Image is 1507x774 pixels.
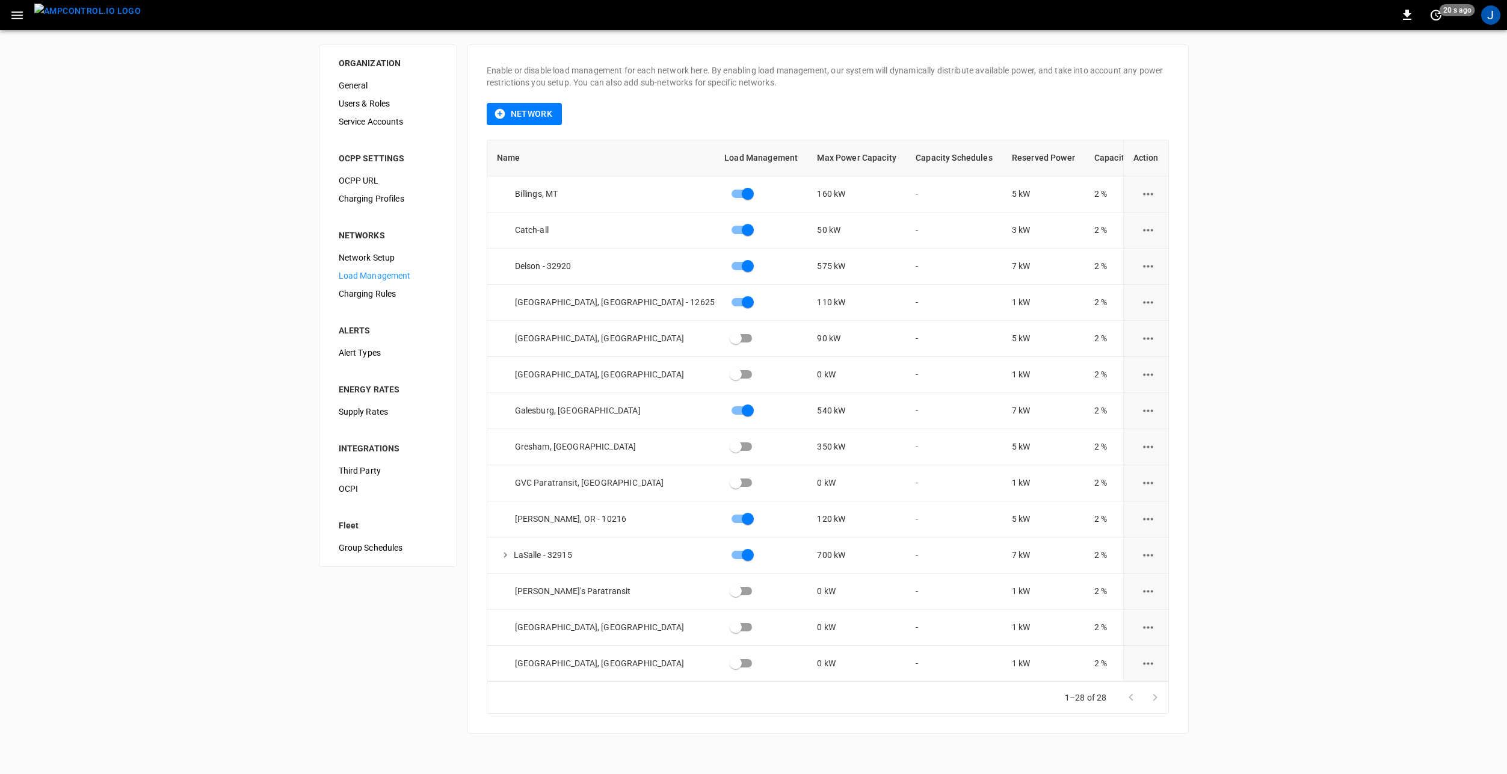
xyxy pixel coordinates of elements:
[1085,501,1165,537] td: 2 %
[1085,393,1165,429] td: 2 %
[807,429,906,465] td: 350 kW
[1085,140,1165,176] th: Capacity Buffer
[339,442,437,454] div: INTEGRATIONS
[339,152,437,164] div: OCPP SETTINGS
[497,477,715,489] div: GVC Paratransit, [GEOGRAPHIC_DATA]
[906,140,1002,176] th: Capacity Schedules
[906,429,1002,465] td: -
[1085,465,1165,501] td: 2 %
[1133,288,1163,317] button: load management options
[497,188,715,200] div: Billings, MT
[339,483,437,495] span: OCPI
[1002,646,1085,682] td: 1 kW
[1085,285,1165,321] td: 2 %
[1002,321,1085,357] td: 5 kW
[906,501,1002,537] td: -
[1085,357,1165,393] td: 2 %
[1133,215,1163,245] button: load management options
[497,546,715,563] div: LaSalle - 32915
[1133,324,1163,353] button: load management options
[329,172,447,190] div: OCPP URL
[329,480,447,498] div: OCPI
[807,537,906,574] td: 700 kW
[807,574,906,610] td: 0 kW
[1085,321,1165,357] td: 2 %
[906,393,1002,429] td: -
[807,357,906,393] td: 0 kW
[1002,140,1085,176] th: Reserved Power
[329,249,447,267] div: Network Setup
[1133,577,1163,606] button: load management options
[1002,429,1085,465] td: 5 kW
[339,57,437,69] div: ORGANIZATION
[329,462,447,480] div: Third Party
[906,610,1002,646] td: -
[329,94,447,113] div: Users & Roles
[1085,249,1165,285] td: 2 %
[1002,393,1085,429] td: 7 kW
[1426,5,1446,25] button: set refresh interval
[339,519,437,531] div: Fleet
[715,140,807,176] th: Load Management
[807,501,906,537] td: 120 kW
[497,513,715,525] div: [PERSON_NAME], OR - 10216
[807,140,906,176] th: Max Power Capacity
[1002,574,1085,610] td: 1 kW
[339,347,437,359] span: Alert Types
[906,285,1002,321] td: -
[497,404,715,416] div: Galesburg, [GEOGRAPHIC_DATA]
[339,465,437,477] span: Third Party
[1002,212,1085,249] td: 3 kW
[1440,4,1475,16] span: 20 s ago
[339,193,437,205] span: Charging Profiles
[1085,574,1165,610] td: 2 %
[1065,692,1107,704] p: 1–28 of 28
[1002,610,1085,646] td: 1 kW
[339,406,437,418] span: Supply Rates
[497,546,514,563] button: expand row
[1085,646,1165,682] td: 2 %
[497,368,715,380] div: [GEOGRAPHIC_DATA], [GEOGRAPHIC_DATA]
[906,212,1002,249] td: -
[906,249,1002,285] td: -
[807,465,906,501] td: 0 kW
[906,465,1002,501] td: -
[329,285,447,303] div: Charging Rules
[329,267,447,285] div: Load Management
[497,260,715,272] div: Delson - 32920
[1133,360,1163,389] button: load management options
[906,321,1002,357] td: -
[1123,140,1168,176] th: Action
[497,296,715,308] div: [GEOGRAPHIC_DATA], [GEOGRAPHIC_DATA] - 12625
[497,224,715,236] div: Catch-all
[339,79,437,92] span: General
[339,542,437,554] span: Group Schedules
[339,229,437,241] div: NETWORKS
[1133,432,1163,462] button: load management options
[339,116,437,128] span: Service Accounts
[906,537,1002,574] td: -
[487,64,1169,88] p: Enable or disable load management for each network here. By enabling load management, our system ...
[329,344,447,362] div: Alert Types
[487,103,562,125] button: Network
[1085,176,1165,212] td: 2 %
[339,383,437,395] div: ENERGY RATES
[497,657,715,669] div: [GEOGRAPHIC_DATA], [GEOGRAPHIC_DATA]
[1133,468,1163,498] button: load management options
[807,610,906,646] td: 0 kW
[329,403,447,421] div: Supply Rates
[497,441,715,453] div: Gresham, [GEOGRAPHIC_DATA]
[1085,429,1165,465] td: 2 %
[339,252,437,264] span: Network Setup
[339,270,437,282] span: Load Management
[807,285,906,321] td: 110 kW
[1133,179,1163,209] button: load management options
[807,212,906,249] td: 50 kW
[329,190,447,208] div: Charging Profiles
[1002,465,1085,501] td: 1 kW
[339,175,437,187] span: OCPP URL
[906,574,1002,610] td: -
[329,113,447,131] div: Service Accounts
[807,646,906,682] td: 0 kW
[497,332,715,344] div: [GEOGRAPHIC_DATA], [GEOGRAPHIC_DATA]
